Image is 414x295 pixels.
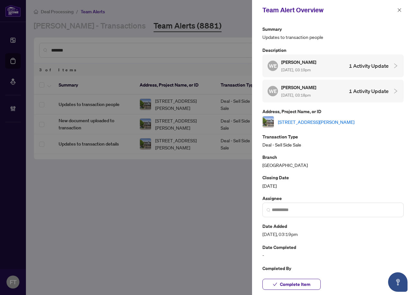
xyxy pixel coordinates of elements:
[262,243,404,251] p: Date Completed
[262,54,404,77] div: WE[PERSON_NAME] [DATE], 03:19pm1 Activity Update
[281,84,317,91] h5: [PERSON_NAME]
[262,80,404,102] div: WE[PERSON_NAME] [DATE], 03:18pm1 Activity Update
[262,153,404,161] p: Branch
[262,174,404,189] div: [DATE]
[278,118,354,125] a: [STREET_ADDRESS][PERSON_NAME]
[262,133,404,140] p: Transaction Type
[393,63,398,69] span: collapsed
[269,62,277,70] span: WE
[349,62,389,70] h4: 1 Activity Update
[388,272,408,292] button: Open asap
[269,87,277,95] span: WE
[262,33,404,41] span: Updates to transaction people
[393,88,398,94] span: collapsed
[281,58,317,66] h5: [PERSON_NAME]
[262,230,404,238] span: [DATE], 03:19pm
[267,208,270,212] img: search_icon
[262,195,404,202] p: Assignee
[263,116,274,127] img: thumbnail-img
[262,25,404,33] p: Summary
[262,133,404,148] div: Deal - Sell Side Sale
[262,174,404,181] p: Closing Date
[281,67,311,72] span: [DATE], 03:19pm
[262,252,404,259] span: -
[262,265,404,272] p: Completed By
[262,46,404,54] p: Description
[280,279,310,289] span: Complete Item
[281,93,311,98] span: [DATE], 03:18pm
[262,5,395,15] div: Team Alert Overview
[262,273,404,280] span: -
[262,108,404,115] p: Address, Project Name, or ID
[262,279,321,290] button: Complete Item
[349,87,389,95] h4: 1 Activity Update
[262,222,404,230] p: Date Added
[273,282,277,287] span: check
[397,8,402,12] span: close
[262,153,404,169] div: [GEOGRAPHIC_DATA]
